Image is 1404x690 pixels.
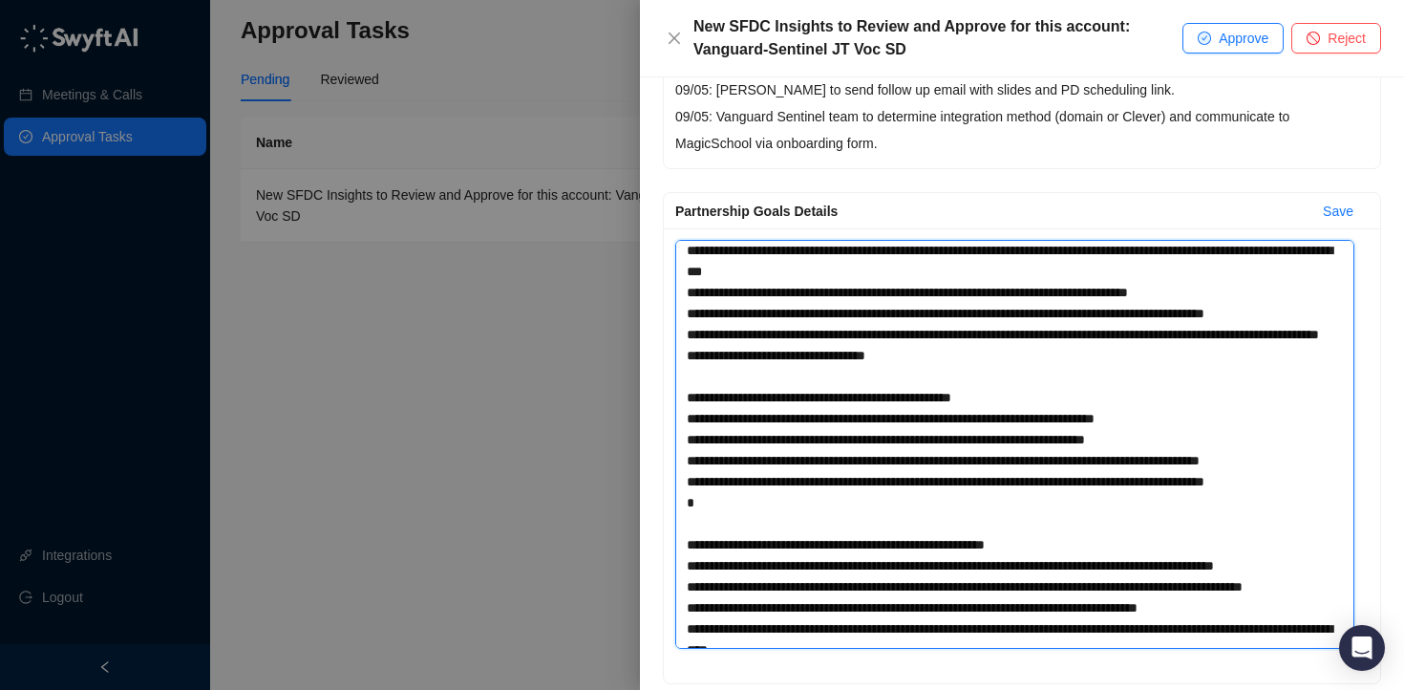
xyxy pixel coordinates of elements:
[675,201,1308,222] div: Partnership Goals Details
[1291,23,1381,54] button: Reject
[1198,32,1211,45] span: check-circle
[693,15,1182,61] div: New SFDC Insights to Review and Approve for this account: Vanguard-Sentinel JT Voc SD
[1219,28,1268,49] span: Approve
[667,31,682,46] span: close
[663,27,686,50] button: Close
[1307,32,1320,45] span: stop
[1323,201,1353,222] span: Save
[1328,28,1366,49] span: Reject
[675,240,1354,649] textarea: Partnership Goals Details
[1308,196,1369,226] button: Save
[1339,625,1385,671] div: Open Intercom Messenger
[675,76,1369,157] p: 09/05: [PERSON_NAME] to send follow up email with slides and PD scheduling link. 09/05: Vanguard ...
[1182,23,1284,54] button: Approve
